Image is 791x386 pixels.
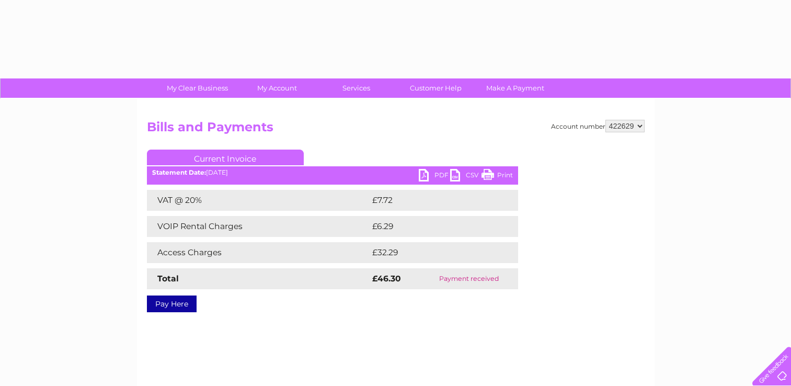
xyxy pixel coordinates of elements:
td: £32.29 [370,242,497,263]
a: Pay Here [147,296,197,312]
td: £6.29 [370,216,494,237]
a: My Clear Business [154,78,240,98]
a: Current Invoice [147,150,304,165]
a: Print [482,169,513,184]
td: £7.72 [370,190,493,211]
td: Access Charges [147,242,370,263]
td: Payment received [420,268,518,289]
a: Make A Payment [472,78,558,98]
td: VAT @ 20% [147,190,370,211]
div: Account number [551,120,645,132]
h2: Bills and Payments [147,120,645,140]
a: Services [313,78,399,98]
a: Customer Help [393,78,479,98]
div: [DATE] [147,169,518,176]
a: PDF [419,169,450,184]
a: CSV [450,169,482,184]
strong: Total [157,274,179,283]
strong: £46.30 [372,274,401,283]
td: VOIP Rental Charges [147,216,370,237]
a: My Account [234,78,320,98]
b: Statement Date: [152,168,206,176]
